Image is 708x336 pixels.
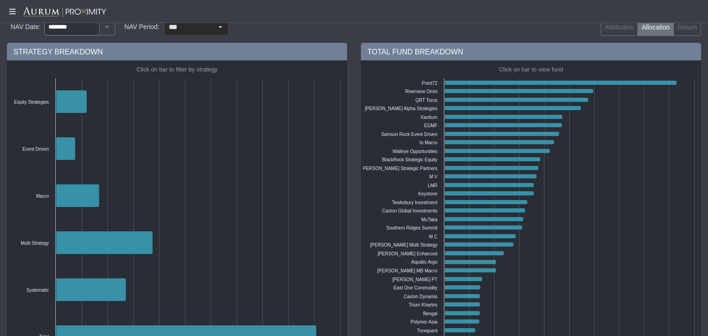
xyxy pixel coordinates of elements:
[411,319,438,324] text: Polymer Asia
[415,98,437,103] text: QRT Torus
[429,234,437,239] text: M C
[423,311,437,316] text: Bengal
[418,191,437,196] text: Keystone
[673,18,701,36] label: Return
[26,288,49,293] text: Systematic
[392,277,437,282] text: [PERSON_NAME] PT
[136,66,218,73] text: Click on bar to filter by strategy
[421,217,437,222] text: MuTaka
[601,18,638,36] label: Attribution
[386,225,437,230] text: Southern Ridges Summit
[411,259,437,265] text: Aquatic Argo
[14,100,49,105] text: Equity Strategies
[370,242,437,248] text: [PERSON_NAME] Multi Strategy
[393,149,437,154] text: Walleye Opportunities
[378,268,438,273] text: [PERSON_NAME] MB Macro
[36,194,49,199] text: Macro
[394,285,437,290] text: East One Commodity
[7,43,347,60] div: STRATEGY BREAKDOWN
[124,19,159,35] div: NAV Period:
[419,140,437,145] text: Io Macro
[382,208,437,213] text: Caxton Global Investments
[409,302,437,307] text: Trium Khartes
[382,157,437,162] text: BlackRock Strategic Equity
[429,174,437,179] text: M V
[422,81,437,86] text: Point72
[405,89,437,94] text: Riverview Omni
[404,294,437,299] text: Caxton Dynamis
[365,106,437,111] text: [PERSON_NAME] Alpha Strategies
[23,147,49,152] text: Event Driven
[417,328,437,333] text: Trexquant
[23,7,106,18] img: Aurum-Proximity%20white.svg
[361,166,437,171] text: [PERSON_NAME] Strategic Partners
[428,183,437,188] text: LMR
[361,43,701,60] div: TOTAL FUND BREAKDOWN
[499,66,563,73] text: Click on bar to view fund
[420,115,437,120] text: Xantium
[212,19,228,35] div: Select
[637,18,674,36] label: Allocation
[392,200,437,205] text: Tewksbury Investment
[7,19,44,35] div: NAV Date:
[381,132,437,137] text: Samson Rock Event Driven
[378,251,437,256] text: [PERSON_NAME] Enhanced
[21,241,49,246] text: Multi Strategy
[424,123,437,128] text: EGMF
